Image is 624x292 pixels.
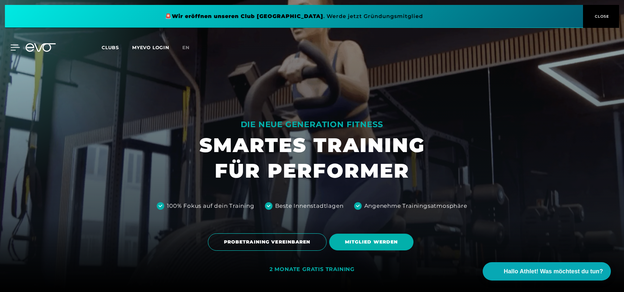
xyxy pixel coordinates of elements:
[182,44,197,51] a: en
[102,44,132,50] a: Clubs
[182,45,190,50] span: en
[275,202,344,210] div: Beste Innenstadtlagen
[329,229,416,255] a: MITGLIED WERDEN
[270,266,354,273] div: 2 MONATE GRATIS TRAINING
[167,202,254,210] div: 100% Fokus auf dein Training
[483,262,611,281] button: Hallo Athlet! Was möchtest du tun?
[224,239,311,245] span: PROBETRAINING VEREINBAREN
[199,119,425,130] div: DIE NEUE GENERATION FITNESS
[593,13,609,19] span: CLOSE
[364,202,467,210] div: Angenehme Trainingsatmosphäre
[583,5,619,28] button: CLOSE
[208,228,329,256] a: PROBETRAINING VEREINBAREN
[199,132,425,184] h1: SMARTES TRAINING FÜR PERFORMER
[345,239,398,245] span: MITGLIED WERDEN
[504,267,603,276] span: Hallo Athlet! Was möchtest du tun?
[132,45,169,50] a: MYEVO LOGIN
[102,45,119,50] span: Clubs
